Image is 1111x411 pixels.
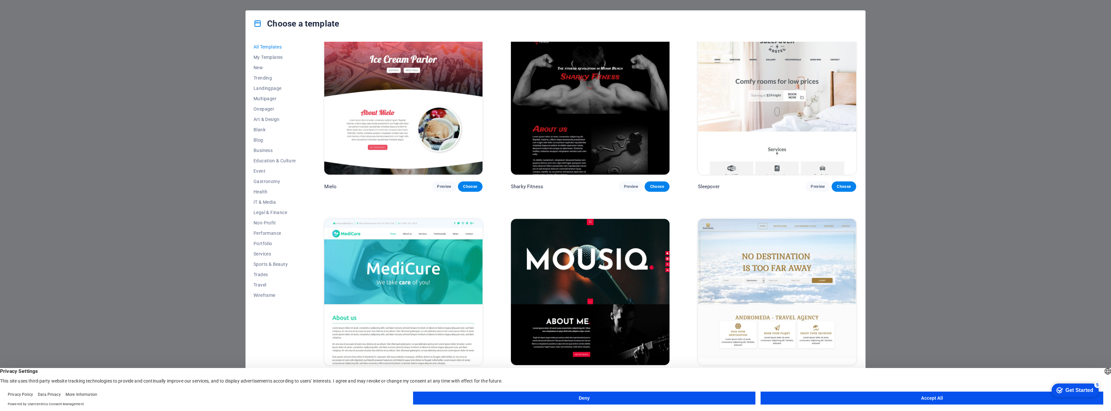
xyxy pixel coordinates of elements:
span: Portfolio [254,241,296,246]
button: Health [254,187,296,197]
p: Sleepover [698,183,720,190]
span: Preview [624,184,638,189]
button: Preview [619,181,643,192]
button: Onepager [254,104,296,114]
span: Blank [254,127,296,132]
button: Choose [645,181,669,192]
span: Event [254,168,296,174]
span: Legal & Finance [254,210,296,215]
span: IT & Media [254,200,296,205]
img: Mielo [324,28,483,175]
img: Sharky Fitness [511,28,669,175]
p: Mielo [324,183,337,190]
span: Sports & Beauty [254,262,296,267]
span: New [254,65,296,70]
button: Event [254,166,296,176]
span: Choose [463,184,477,189]
button: All Templates [254,42,296,52]
button: Landingpage [254,83,296,93]
div: 5 [48,1,54,8]
button: Art & Design [254,114,296,124]
button: Blank [254,124,296,135]
button: Performance [254,228,296,238]
span: Gastronomy [254,179,296,184]
button: Wireframe [254,290,296,300]
button: New [254,62,296,73]
span: Trades [254,272,296,277]
button: Trending [254,73,296,83]
span: Choose [837,184,851,189]
img: Sleepover [698,28,856,175]
button: IT & Media [254,197,296,207]
span: Non-Profit [254,220,296,225]
span: Landingpage [254,86,296,91]
button: Legal & Finance [254,207,296,218]
button: Gastronomy [254,176,296,187]
img: Andromeda [698,219,856,365]
span: My Templates [254,55,296,60]
span: Onepager [254,106,296,112]
span: Trending [254,75,296,81]
button: Trades [254,269,296,280]
button: Choose [458,181,483,192]
span: Health [254,189,296,194]
img: MediCure [324,219,483,365]
span: Performance [254,231,296,236]
button: Travel [254,280,296,290]
button: Preview [432,181,456,192]
span: Business [254,148,296,153]
button: Preview [805,181,830,192]
h4: Choose a template [254,18,339,29]
span: Travel [254,282,296,287]
div: Get Started [19,7,47,13]
button: Business [254,145,296,156]
button: My Templates [254,52,296,62]
span: Services [254,251,296,256]
span: Blog [254,137,296,143]
span: All Templates [254,44,296,49]
button: Multipager [254,93,296,104]
button: Non-Profit [254,218,296,228]
span: Choose [650,184,664,189]
span: Wireframe [254,293,296,298]
div: Get Started 5 items remaining, 0% complete [5,3,52,17]
span: Multipager [254,96,296,101]
img: Mousiq [511,219,669,365]
button: Blog [254,135,296,145]
button: Education & Culture [254,156,296,166]
span: Education & Culture [254,158,296,163]
button: Sports & Beauty [254,259,296,269]
span: Preview [437,184,451,189]
button: Services [254,249,296,259]
p: Sharky Fitness [511,183,543,190]
span: Art & Design [254,117,296,122]
span: Preview [811,184,825,189]
button: Portfolio [254,238,296,249]
button: Choose [832,181,856,192]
